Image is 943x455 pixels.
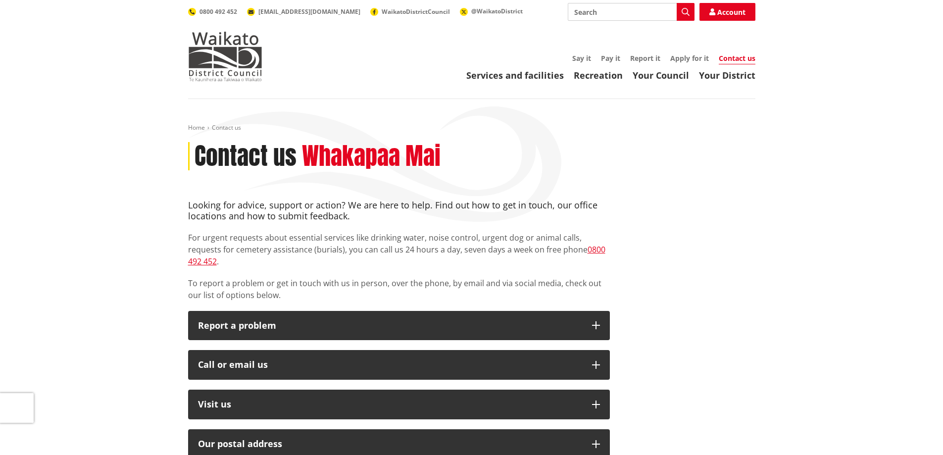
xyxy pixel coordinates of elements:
[188,244,605,267] a: 0800 492 452
[188,200,610,221] h4: Looking for advice, support or action? We are here to help. Find out how to get in touch, our off...
[198,360,582,370] div: Call or email us
[198,400,582,409] p: Visit us
[699,3,755,21] a: Account
[188,232,610,267] p: For urgent requests about essential services like drinking water, noise control, urgent dog or an...
[212,123,241,132] span: Contact us
[574,69,623,81] a: Recreation
[370,7,450,16] a: WaikatoDistrictCouncil
[471,7,523,15] span: @WaikatoDistrict
[188,390,610,419] button: Visit us
[198,321,582,331] p: Report a problem
[188,7,237,16] a: 0800 492 452
[460,7,523,15] a: @WaikatoDistrict
[670,53,709,63] a: Apply for it
[572,53,591,63] a: Say it
[188,277,610,301] p: To report a problem or get in touch with us in person, over the phone, by email and via social me...
[188,350,610,380] button: Call or email us
[302,142,441,171] h2: Whakapaa Mai
[633,69,689,81] a: Your Council
[568,3,695,21] input: Search input
[719,53,755,64] a: Contact us
[699,69,755,81] a: Your District
[199,7,237,16] span: 0800 492 452
[466,69,564,81] a: Services and facilities
[601,53,620,63] a: Pay it
[188,123,205,132] a: Home
[382,7,450,16] span: WaikatoDistrictCouncil
[630,53,660,63] a: Report it
[188,32,262,81] img: Waikato District Council - Te Kaunihera aa Takiwaa o Waikato
[258,7,360,16] span: [EMAIL_ADDRESS][DOMAIN_NAME]
[198,439,582,449] h2: Our postal address
[195,142,297,171] h1: Contact us
[188,124,755,132] nav: breadcrumb
[247,7,360,16] a: [EMAIL_ADDRESS][DOMAIN_NAME]
[188,311,610,341] button: Report a problem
